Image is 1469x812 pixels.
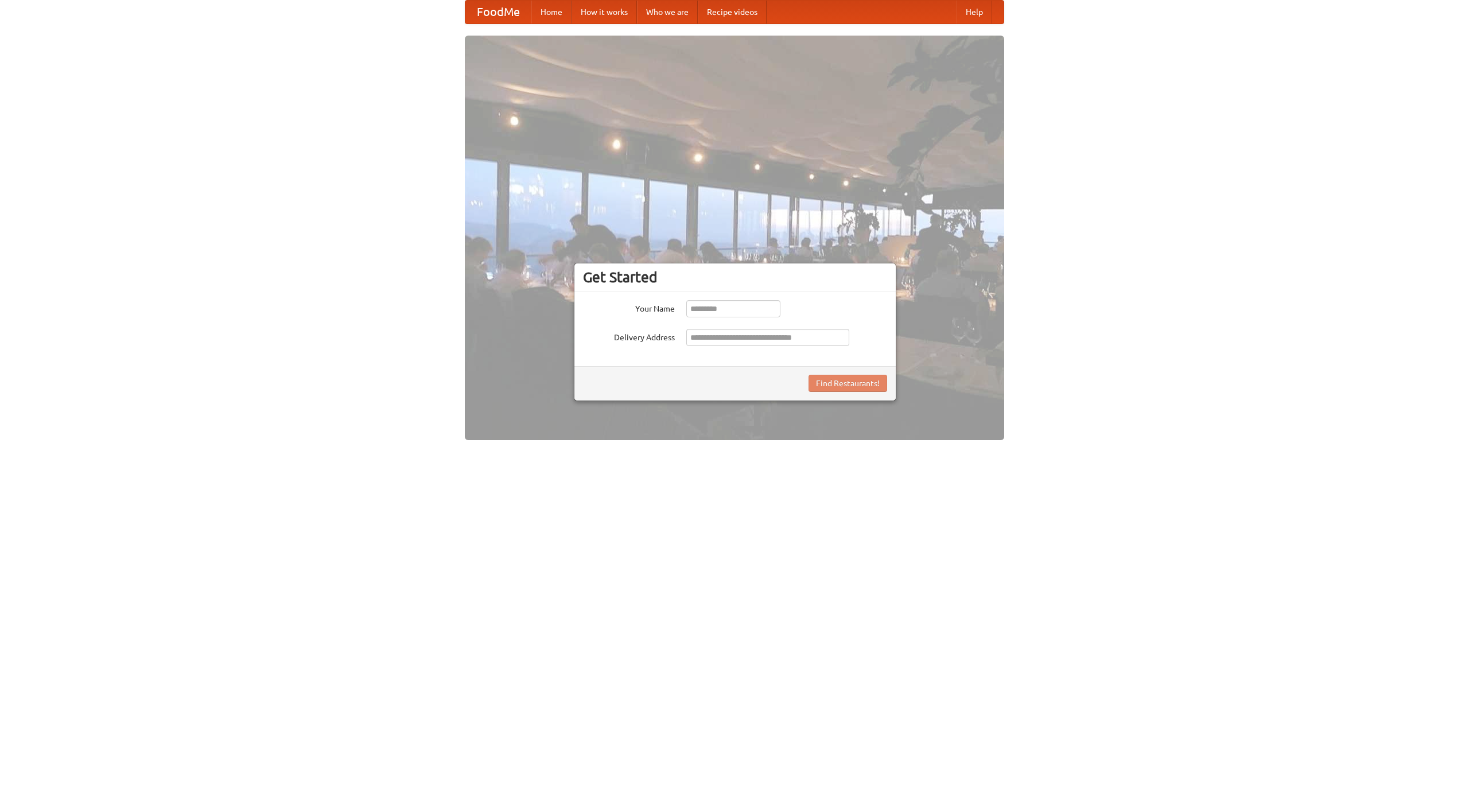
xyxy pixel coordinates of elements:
a: FoodMe [465,1,531,24]
label: Your Name [583,300,675,314]
a: Home [531,1,572,24]
a: Who we are [637,1,698,24]
button: Find Restaurants! [809,375,887,392]
a: How it works [572,1,637,24]
h3: Get Started [583,269,887,286]
a: Help [957,1,992,24]
a: Recipe videos [698,1,767,24]
label: Delivery Address [583,329,675,343]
